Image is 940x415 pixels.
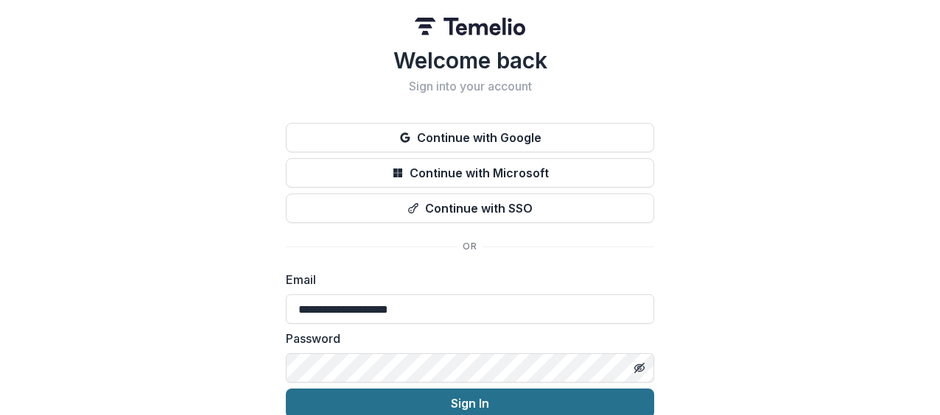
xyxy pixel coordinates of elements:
button: Toggle password visibility [628,356,651,380]
button: Continue with Microsoft [286,158,654,188]
h2: Sign into your account [286,79,654,93]
button: Continue with SSO [286,194,654,223]
img: Temelio [415,18,525,35]
h1: Welcome back [286,47,654,74]
button: Continue with Google [286,123,654,152]
label: Email [286,271,645,288]
label: Password [286,330,645,347]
